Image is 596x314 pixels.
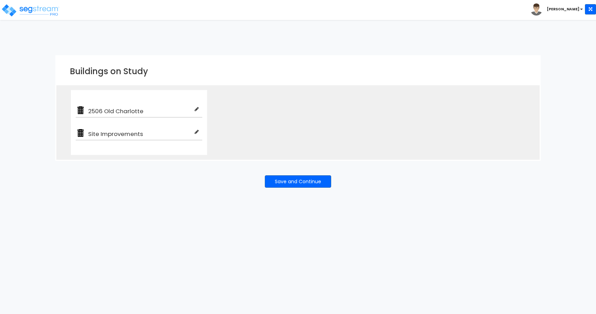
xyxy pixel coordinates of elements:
[76,106,85,115] img: building.png
[1,3,60,17] img: logo_pro_r.png
[70,67,526,76] h3: Buildings on Study
[547,7,579,12] b: [PERSON_NAME]
[530,3,542,16] img: avatar.png
[265,175,331,188] button: Save and Continue
[85,130,195,138] span: Site Improvements
[76,128,85,138] img: building.png
[85,107,195,115] span: 2506 Old Charlotte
